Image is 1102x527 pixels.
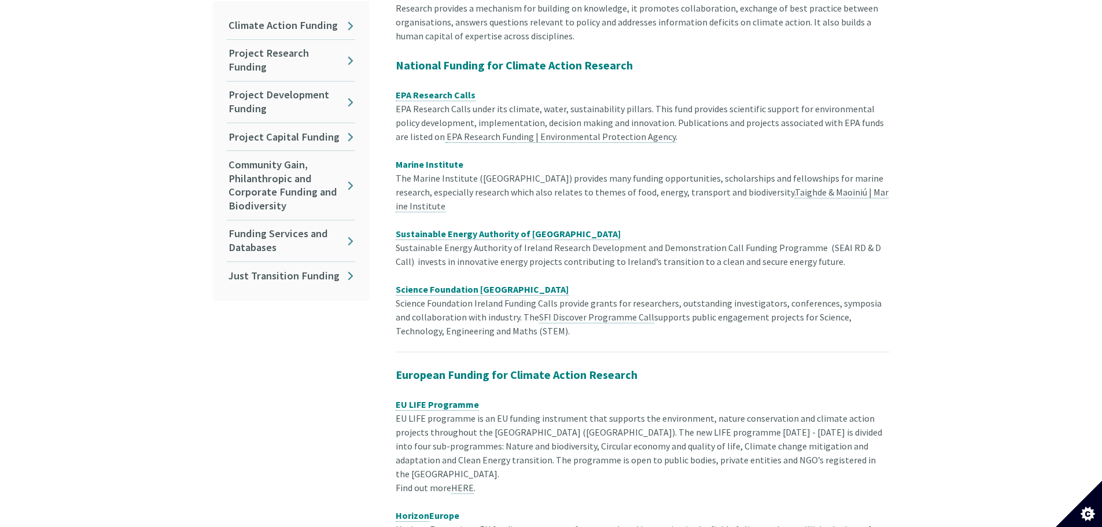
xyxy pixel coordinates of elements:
[396,283,569,296] a: Science Foundation [GEOGRAPHIC_DATA]
[227,262,355,289] a: Just Transition Funding
[429,510,459,521] strong: Europe
[451,482,474,494] a: HERE
[396,58,633,72] span: National Funding for Climate Action Research
[396,89,476,101] a: EPA Research Calls
[227,82,355,123] a: Project Development Funding
[539,311,654,323] a: SFI Discover Programme Call
[396,282,890,352] div: Science Foundation Ireland Funding Calls provide grants for researchers, outstanding investigator...
[227,12,355,39] a: Climate Action Funding
[227,123,355,150] a: Project Capital Funding
[227,40,355,81] a: Project Research Funding
[1056,481,1102,527] button: Set cookie preferences
[396,227,890,282] div: Sustainable Energy Authority of Ireland Research Development and Demonstration Call Funding Progr...
[396,186,889,212] a: Taighde & Maoiniú | Marine Institute
[227,151,355,220] a: Community Gain, Philanthropic and Corporate Funding and Biodiversity
[227,220,355,261] a: Funding Services and Databases
[396,283,569,295] span: Science Foundation [GEOGRAPHIC_DATA]
[396,510,429,521] span: Horizon
[396,397,890,508] div: EU LIFE programme is an EU funding instrument that supports the environment, nature conservation ...
[396,74,890,227] div: EPA Research Calls under its climate, water, sustainability pillars. This fund provides scientifi...
[447,131,676,143] a: EPA Research Funding | Environmental Protection Agency
[396,367,637,382] strong: European Funding for Climate Action Research
[396,510,429,522] a: Horizon
[396,159,463,170] strong: Marine Institute
[396,399,479,411] a: EU LIFE Programme
[396,399,479,410] span: EU LIFE Programme
[396,228,621,239] span: Sustainable Energy Authority of [GEOGRAPHIC_DATA]
[396,1,890,57] div: Research provides a mechanism for building on knowledge, it promotes collaboration, exchange of b...
[396,228,621,240] a: Sustainable Energy Authority of [GEOGRAPHIC_DATA]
